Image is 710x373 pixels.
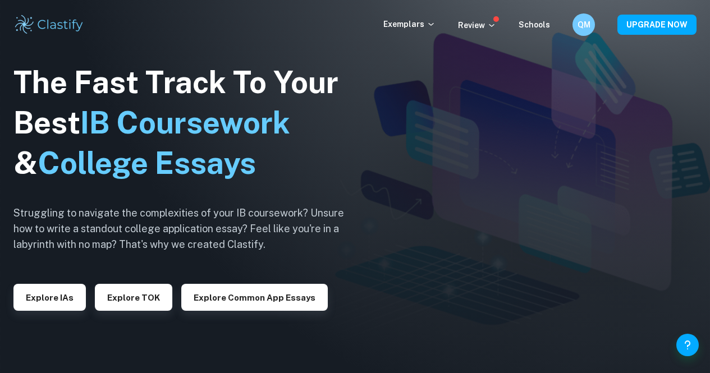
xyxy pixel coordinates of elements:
[458,19,496,31] p: Review
[181,284,328,311] button: Explore Common App essays
[676,334,699,356] button: Help and Feedback
[95,284,172,311] button: Explore TOK
[13,284,86,311] button: Explore IAs
[38,145,256,181] span: College Essays
[80,105,290,140] span: IB Coursework
[383,18,436,30] p: Exemplars
[13,62,361,183] h1: The Fast Track To Your Best &
[572,13,595,36] button: QM
[95,292,172,302] a: Explore TOK
[13,13,85,36] img: Clastify logo
[617,15,697,35] button: UPGRADE NOW
[578,19,590,31] h6: QM
[13,205,361,252] h6: Struggling to navigate the complexities of your IB coursework? Unsure how to write a standout col...
[13,292,86,302] a: Explore IAs
[519,20,550,29] a: Schools
[181,292,328,302] a: Explore Common App essays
